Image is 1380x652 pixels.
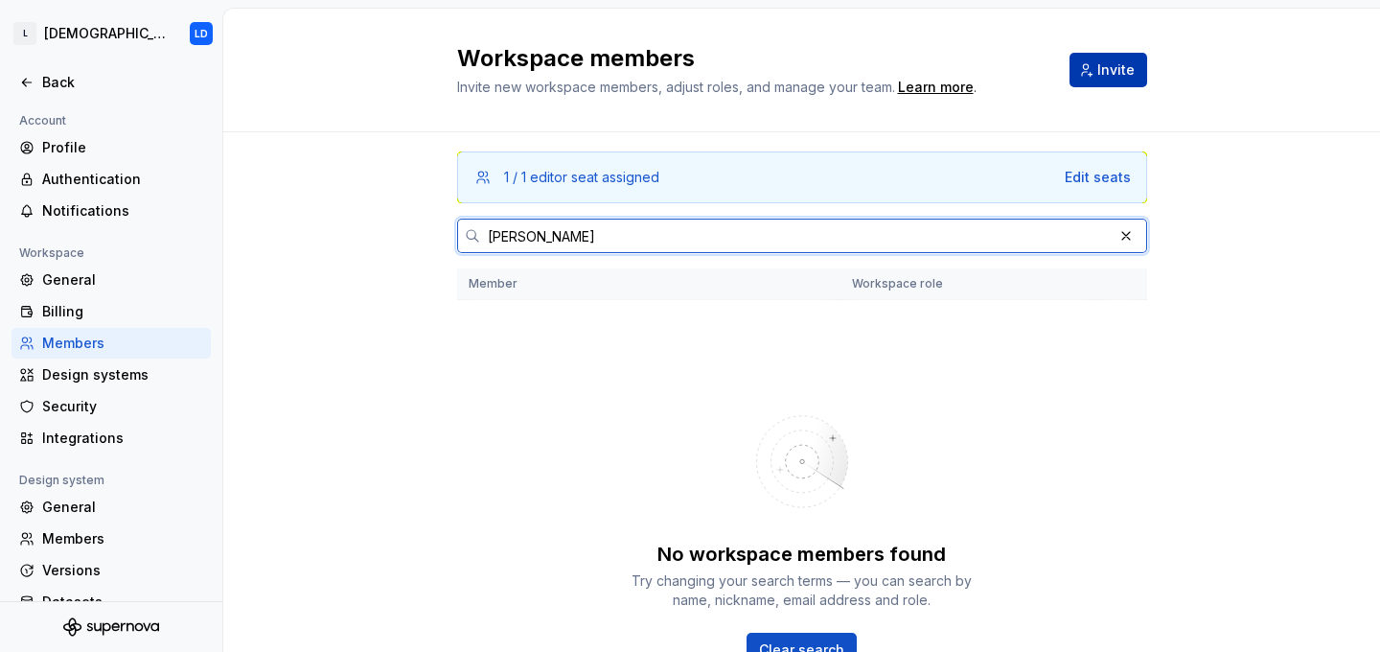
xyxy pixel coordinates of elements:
span: Invite new workspace members, adjust roles, and manage your team. [457,79,895,95]
a: Billing [11,296,211,327]
div: Try changing your search terms — you can search by name, nickname, email address and role. [630,571,975,610]
div: Members [42,529,203,548]
a: Versions [11,555,211,586]
div: [DEMOGRAPHIC_DATA] [44,24,167,43]
div: Design systems [42,365,203,384]
div: L [13,22,36,45]
div: General [42,498,203,517]
a: Learn more [898,78,974,97]
div: General [42,270,203,290]
div: Workspace [11,242,92,265]
a: Members [11,328,211,359]
svg: Supernova Logo [63,617,159,637]
button: Invite [1069,53,1147,87]
div: Back [42,73,203,92]
div: LD [195,26,208,41]
input: Search in members... [480,219,1113,253]
div: Billing [42,302,203,321]
a: Design systems [11,360,211,390]
div: Versions [42,561,203,580]
a: Datasets [11,587,211,617]
div: Design system [11,469,112,492]
div: Notifications [42,201,203,221]
div: Account [11,109,74,132]
span: Invite [1097,60,1135,80]
a: Profile [11,132,211,163]
th: Workspace role [840,268,1097,300]
div: No workspace members found [657,541,946,568]
a: Integrations [11,423,211,454]
div: Datasets [42,593,203,612]
a: General [11,492,211,523]
div: Members [42,334,203,353]
a: Authentication [11,164,211,195]
div: Authentication [42,170,203,189]
a: Security [11,391,211,422]
div: Integrations [42,429,203,448]
div: Security [42,397,203,416]
a: Back [11,67,211,98]
th: Member [457,268,840,300]
a: General [11,265,211,295]
div: Profile [42,138,203,157]
div: 1 / 1 editor seat assigned [504,168,659,187]
span: . [895,81,977,95]
a: Notifications [11,196,211,226]
h2: Workspace members [457,43,1046,74]
button: Edit seats [1065,168,1131,187]
button: L[DEMOGRAPHIC_DATA]LD [4,12,218,55]
a: Members [11,524,211,554]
